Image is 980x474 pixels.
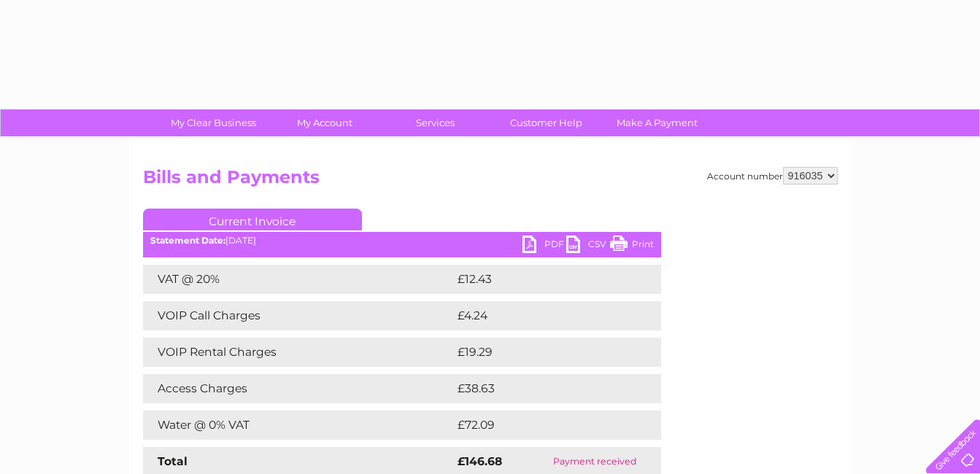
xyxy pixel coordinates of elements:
td: VOIP Rental Charges [143,338,454,367]
strong: £146.68 [458,454,502,468]
td: £38.63 [454,374,632,403]
a: CSV [566,236,610,257]
h2: Bills and Payments [143,167,838,195]
a: Services [375,109,495,136]
td: £4.24 [454,301,627,330]
div: Account number [707,167,838,184]
td: VOIP Call Charges [143,301,454,330]
b: Statement Date: [150,235,225,246]
strong: Total [158,454,188,468]
a: My Account [264,109,385,136]
td: £12.43 [454,265,630,294]
a: My Clear Business [153,109,274,136]
td: VAT @ 20% [143,265,454,294]
td: £19.29 [454,338,630,367]
td: Water @ 0% VAT [143,411,454,440]
a: Make A Payment [597,109,717,136]
td: Access Charges [143,374,454,403]
td: £72.09 [454,411,632,440]
a: PDF [522,236,566,257]
a: Print [610,236,654,257]
div: [DATE] [143,236,661,246]
a: Customer Help [486,109,606,136]
a: Current Invoice [143,209,362,230]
